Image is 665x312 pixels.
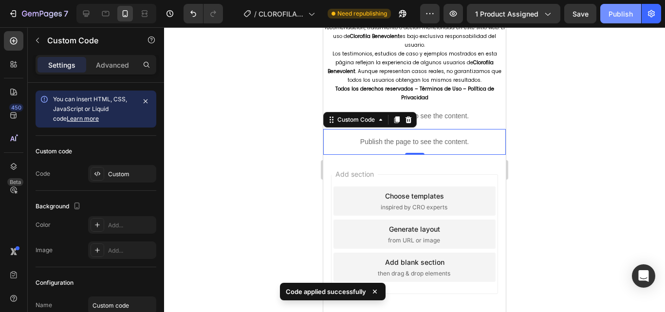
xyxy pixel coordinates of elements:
div: Color [36,220,51,229]
p: Advanced [96,60,129,70]
p: 7 [64,8,68,19]
div: Add... [108,221,154,230]
button: 7 [4,4,73,23]
span: Save [573,10,589,18]
span: / [254,9,257,19]
div: Undo/Redo [184,4,223,23]
div: Name [36,301,52,310]
button: Save [564,4,596,23]
div: Publish [609,9,633,19]
div: Image [36,246,53,255]
div: Background [36,200,83,213]
a: Learn more [67,115,99,122]
div: Add... [108,246,154,255]
span: CLOROFILA BENEVOLENT - B1 [259,9,304,19]
div: Custom [108,170,154,179]
button: Publish [600,4,641,23]
span: You can insert HTML, CSS, JavaScript or Liquid code [53,95,127,122]
p: Custom Code [47,35,130,46]
div: Configuration [36,278,74,287]
div: Open Intercom Messenger [632,264,655,288]
iframe: Design area [323,27,506,312]
div: Custom code [36,147,72,156]
p: Settings [48,60,75,70]
div: Beta [7,178,23,186]
p: Code applied successfully [286,287,366,296]
div: 450 [9,104,23,111]
button: 1 product assigned [467,4,560,23]
span: Need republishing [337,9,387,18]
div: Code [36,169,50,178]
span: 1 product assigned [475,9,538,19]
